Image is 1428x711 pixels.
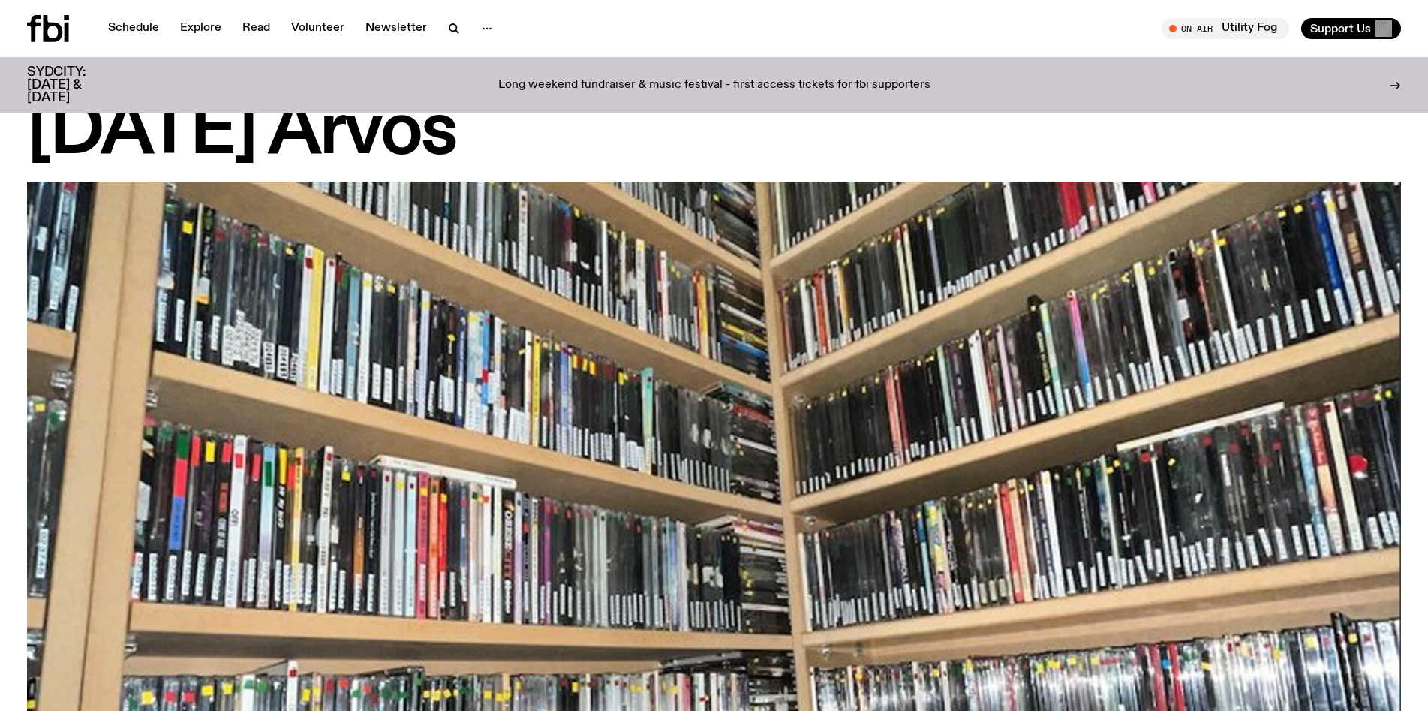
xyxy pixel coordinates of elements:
a: Explore [171,18,230,39]
a: Volunteer [282,18,353,39]
a: Read [233,18,279,39]
h1: [DATE] Arvos [27,99,1401,167]
button: On AirUtility Fog [1162,18,1289,39]
button: Support Us [1301,18,1401,39]
a: Newsletter [356,18,436,39]
h3: SYDCITY: [DATE] & [DATE] [27,66,123,104]
p: Long weekend fundraiser & music festival - first access tickets for fbi supporters [498,79,930,92]
span: Support Us [1310,22,1371,35]
a: Schedule [99,18,168,39]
